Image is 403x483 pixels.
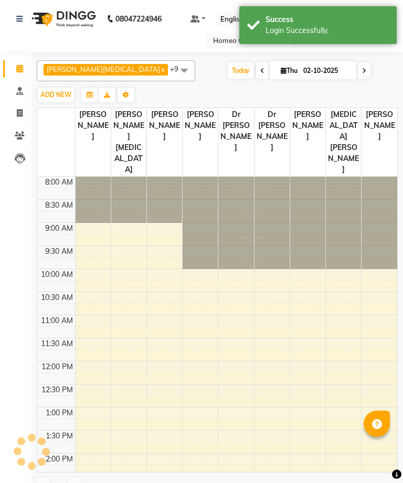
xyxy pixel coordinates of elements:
[266,25,389,36] div: Login Successfully.
[228,62,254,79] span: Today
[278,67,300,74] span: Thu
[183,108,218,143] span: [PERSON_NAME]
[39,384,75,395] div: 12:30 PM
[362,108,397,143] span: [PERSON_NAME]
[359,441,393,473] iframe: chat widget
[39,269,75,280] div: 10:00 AM
[47,65,160,73] span: [PERSON_NAME][MEDICAL_DATA]
[40,91,71,99] span: ADD NEW
[39,361,75,372] div: 12:00 PM
[290,108,325,143] span: [PERSON_NAME]
[160,65,165,73] a: x
[147,108,182,143] span: [PERSON_NAME]
[38,88,74,102] button: ADD NEW
[115,4,162,34] b: 08047224946
[39,292,75,303] div: 10:30 AM
[44,407,75,418] div: 1:00 PM
[300,63,353,79] input: 2025-10-02
[44,454,75,465] div: 2:00 PM
[39,338,75,349] div: 11:30 AM
[266,14,389,25] div: Success
[43,246,75,257] div: 9:30 AM
[43,177,75,188] div: 8:00 AM
[326,108,361,176] span: [MEDICAL_DATA][PERSON_NAME]
[44,431,75,442] div: 1:30 PM
[76,108,111,143] span: [PERSON_NAME]
[170,65,186,73] span: +9
[27,4,99,34] img: logo
[254,108,290,154] span: Dr [PERSON_NAME]
[43,200,75,211] div: 8:30 AM
[218,108,253,154] span: Dr [PERSON_NAME]
[111,108,146,176] span: [PERSON_NAME][MEDICAL_DATA]
[39,315,75,326] div: 11:00 AM
[43,223,75,234] div: 9:00 AM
